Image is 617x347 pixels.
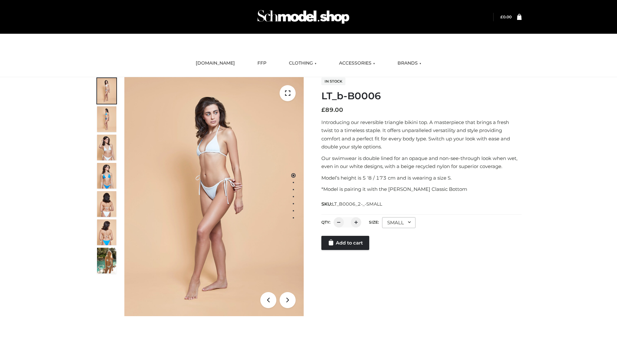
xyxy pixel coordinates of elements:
img: ArielClassicBikiniTop_CloudNine_AzureSky_OW114ECO_1-scaled.jpg [97,78,116,104]
p: Our swimwear is double lined for an opaque and non-see-through look when wet, even in our white d... [321,154,522,171]
span: In stock [321,77,345,85]
img: ArielClassicBikiniTop_CloudNine_AzureSky_OW114ECO_7-scaled.jpg [97,191,116,217]
img: Arieltop_CloudNine_AzureSky2.jpg [97,248,116,273]
div: SMALL [382,217,416,228]
a: CLOTHING [284,56,321,70]
img: ArielClassicBikiniTop_CloudNine_AzureSky_OW114ECO_1 [124,77,304,316]
a: ACCESSORIES [334,56,380,70]
img: Schmodel Admin 964 [255,4,352,30]
a: FFP [253,56,271,70]
bdi: 89.00 [321,106,343,113]
label: QTY: [321,220,330,225]
a: [DOMAIN_NAME] [191,56,240,70]
bdi: 0.00 [500,14,512,19]
span: £ [321,106,325,113]
img: ArielClassicBikiniTop_CloudNine_AzureSky_OW114ECO_3-scaled.jpg [97,135,116,160]
img: ArielClassicBikiniTop_CloudNine_AzureSky_OW114ECO_4-scaled.jpg [97,163,116,189]
img: ArielClassicBikiniTop_CloudNine_AzureSky_OW114ECO_2-scaled.jpg [97,106,116,132]
a: Add to cart [321,236,369,250]
label: Size: [369,220,379,225]
p: Model’s height is 5 ‘8 / 173 cm and is wearing a size S. [321,174,522,182]
span: LT_B0006_2-_-SMALL [332,201,382,207]
p: *Model is pairing it with the [PERSON_NAME] Classic Bottom [321,185,522,193]
img: ArielClassicBikiniTop_CloudNine_AzureSky_OW114ECO_8-scaled.jpg [97,219,116,245]
a: BRANDS [393,56,426,70]
span: £ [500,14,503,19]
p: Introducing our reversible triangle bikini top. A masterpiece that brings a fresh twist to a time... [321,118,522,151]
a: £0.00 [500,14,512,19]
h1: LT_b-B0006 [321,90,522,102]
span: SKU: [321,200,383,208]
